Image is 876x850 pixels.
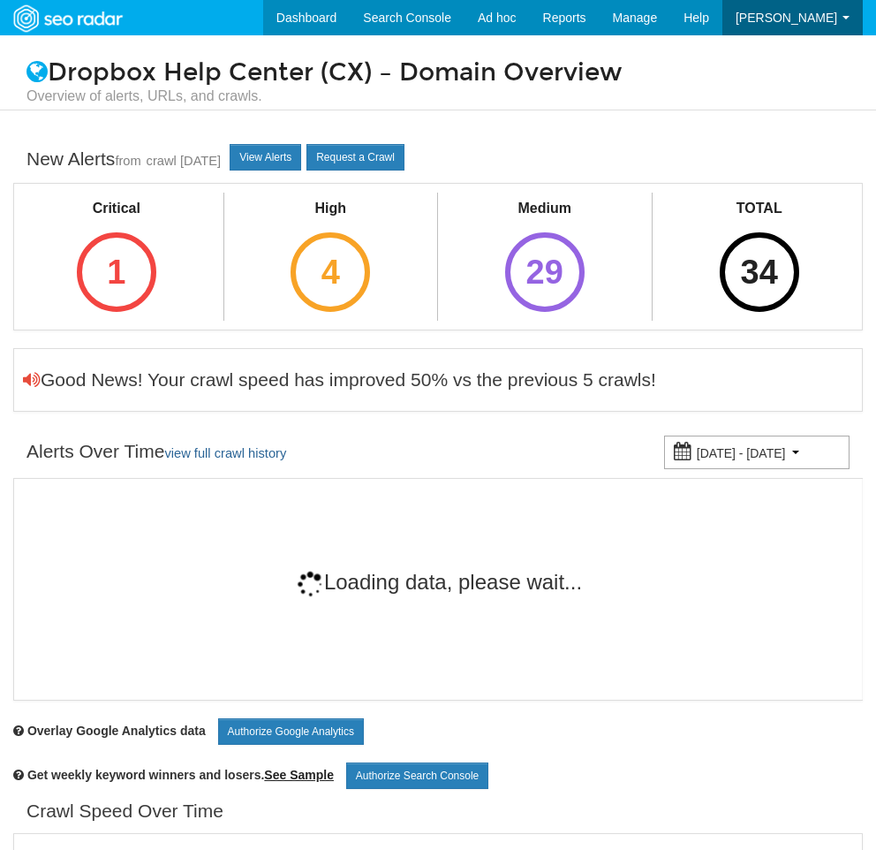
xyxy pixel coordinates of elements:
[296,570,324,598] img: 11-4dc14fe5df68d2ae899e237faf9264d6df02605dd655368cb856cd6ce75c7573.gif
[26,146,221,174] div: New Alerts
[26,438,286,467] div: Alerts Over Time
[736,11,837,25] span: [PERSON_NAME]
[275,199,386,219] div: High
[478,11,517,25] span: Ad hoc
[720,232,799,312] div: 34
[543,11,586,25] span: Reports
[704,199,815,219] div: TOTAL
[306,144,404,171] a: Request a Crawl
[27,768,334,782] span: Get weekly keyword winners and losers.
[77,232,156,312] div: 1
[683,11,709,25] span: Help
[26,798,223,824] div: Crawl Speed Over Time
[264,768,334,782] a: See Sample
[6,3,128,34] img: SEORadar
[291,232,370,312] div: 4
[26,87,850,106] small: Overview of alerts, URLs, and crawls.
[230,144,301,171] a: View Alerts
[115,154,140,168] small: from
[296,570,582,594] span: Loading data, please wait...
[489,199,600,219] div: Medium
[346,763,488,789] a: Authorize Search Console
[697,446,786,460] small: [DATE] - [DATE]
[218,718,364,745] a: Authorize Google Analytics
[27,724,206,738] span: Overlay chart with Google Analytics data
[13,59,863,106] h1: Dropbox Help Center (CX) – Domain Overview
[505,232,585,312] div: 29
[23,367,656,393] div: Good News! Your crawl speed has improved 50% vs the previous 5 crawls!
[613,11,658,25] span: Manage
[61,199,172,219] div: Critical
[164,446,286,460] a: view full crawl history
[147,154,222,168] a: crawl [DATE]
